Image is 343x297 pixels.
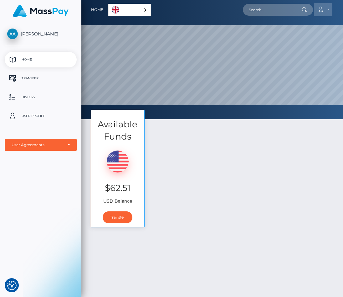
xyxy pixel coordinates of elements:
span: [PERSON_NAME] [5,31,77,37]
p: History [7,93,74,102]
a: Home [91,3,103,16]
h3: $62.51 [96,182,140,194]
p: Transfer [7,74,74,83]
a: Transfer [5,71,77,86]
a: History [5,89,77,105]
img: USD.png [107,151,129,172]
button: Consent Preferences [7,281,17,290]
img: Revisit consent button [7,281,17,290]
p: User Profile [7,111,74,121]
a: Home [5,52,77,67]
img: MassPay [13,5,69,17]
a: Transfer [103,211,132,223]
div: Language [108,4,151,16]
p: Home [7,55,74,64]
a: User Profile [5,108,77,124]
input: Search... [243,4,302,16]
a: English [109,4,151,16]
aside: Language selected: English [108,4,151,16]
div: User Agreements [12,142,63,147]
div: USD Balance [91,143,144,208]
h3: Available Funds [91,118,144,143]
button: User Agreements [5,139,77,151]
